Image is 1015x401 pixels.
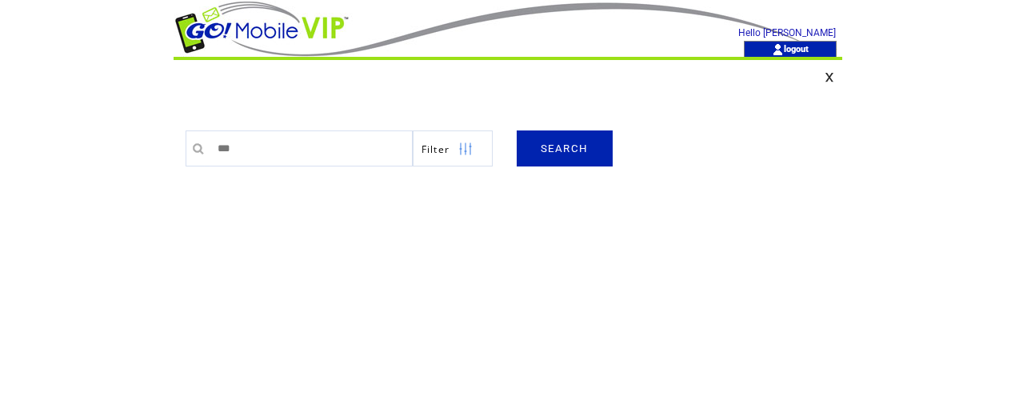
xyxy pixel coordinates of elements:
[413,130,493,166] a: Filter
[784,43,809,54] a: logout
[422,142,450,156] span: Show filters
[772,43,784,56] img: account_icon.gif
[738,27,836,38] span: Hello [PERSON_NAME]
[458,131,473,167] img: filters.png
[517,130,613,166] a: SEARCH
